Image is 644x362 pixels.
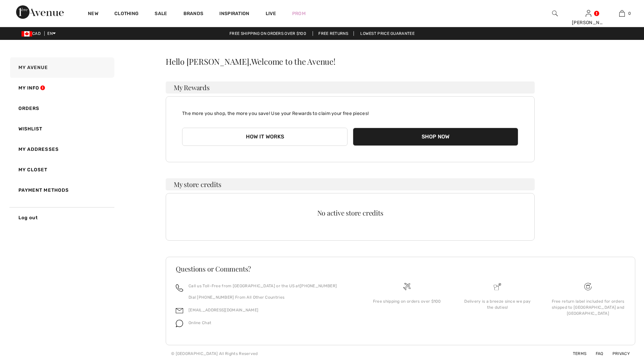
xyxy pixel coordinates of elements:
img: My Info [586,9,591,17]
a: Privacy [604,351,630,356]
img: call [176,284,183,292]
a: Free shipping on orders over $100 [224,31,312,36]
img: Canadian Dollar [21,31,32,37]
a: Prom [292,10,306,17]
img: Free shipping on orders over $100 [584,283,592,290]
span: Welcome to the Avenue! [251,57,335,65]
span: 0 [628,10,631,16]
a: Sale [155,11,167,18]
img: email [176,307,183,314]
a: My Addresses [9,139,114,160]
img: Delivery is a breeze since we pay the duties! [494,283,501,290]
div: Free shipping on orders over $100 [367,298,447,304]
a: [PHONE_NUMBER] [300,284,337,288]
a: Wishlist [9,119,114,139]
span: Inspiration [219,11,249,18]
div: Hello [PERSON_NAME], [166,57,535,65]
div: [PERSON_NAME] [572,19,605,26]
a: Clothing [114,11,139,18]
span: Online Chat [189,320,211,325]
a: Sign In [586,10,591,16]
span: My Avenue [18,65,48,70]
img: Free shipping on orders over $100 [403,283,411,290]
button: How it works [182,128,347,146]
a: Live [266,10,276,17]
a: Lowest Price Guarantee [355,31,420,36]
h3: Questions or Comments? [176,265,625,272]
a: FAQ [588,351,603,356]
a: Brands [183,11,204,18]
img: chat [176,320,183,327]
a: Terms [565,351,587,356]
a: Free Returns [313,31,354,36]
p: Dial [PHONE_NUMBER] From All Other Countries [189,294,337,300]
span: CAD [21,31,43,36]
h3: My store credits [166,178,535,190]
p: The more you shop, the more you save! Use your Rewards to claim your free pieces! [182,105,518,117]
h3: My Rewards [166,81,535,94]
div: Free return label included for orders shipped to [GEOGRAPHIC_DATA] and [GEOGRAPHIC_DATA] [548,298,628,316]
div: Delivery is a breeze since we pay the duties! [458,298,537,310]
a: Orders [9,98,114,119]
a: 0 [605,9,638,17]
a: My Closet [9,160,114,180]
img: search the website [552,9,558,17]
button: Shop Now [353,128,518,146]
span: EN [47,31,56,36]
div: © [GEOGRAPHIC_DATA] All Rights Reserved [171,351,258,357]
a: [EMAIL_ADDRESS][DOMAIN_NAME] [189,308,258,312]
img: My Bag [619,9,625,17]
div: No active store credits [182,209,518,216]
p: Call us Toll-Free from [GEOGRAPHIC_DATA] or the US at [189,283,337,289]
a: New [88,11,98,18]
a: Log out [9,207,114,228]
img: 1ère Avenue [16,5,64,19]
a: My Info [9,78,114,98]
a: Payment Methods [9,180,114,200]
